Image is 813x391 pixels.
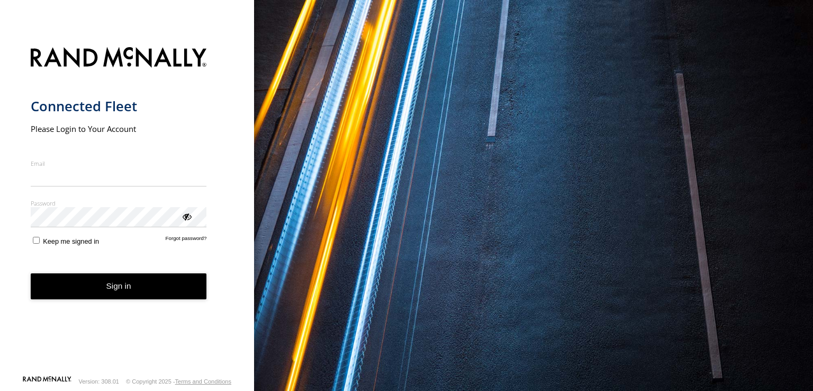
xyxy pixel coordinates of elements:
[31,97,207,115] h1: Connected Fleet
[79,378,119,385] div: Version: 308.01
[166,235,207,245] a: Forgot password?
[31,159,207,167] label: Email
[175,378,231,385] a: Terms and Conditions
[31,199,207,207] label: Password
[31,45,207,72] img: Rand McNally
[31,123,207,134] h2: Please Login to Your Account
[43,237,99,245] span: Keep me signed in
[33,237,40,244] input: Keep me signed in
[126,378,231,385] div: © Copyright 2025 -
[31,273,207,299] button: Sign in
[23,376,71,387] a: Visit our Website
[31,41,224,375] form: main
[181,211,192,221] div: ViewPassword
